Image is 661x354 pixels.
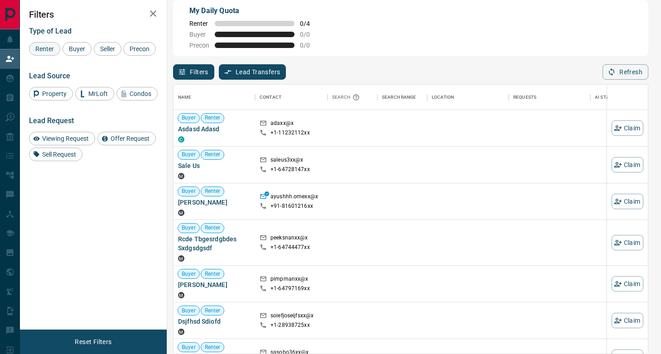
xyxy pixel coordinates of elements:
[29,87,73,100] div: Property
[126,45,153,53] span: Precon
[178,234,251,253] span: Rcde Tbgesrdgbdes Sxdgsdgsdf
[612,235,643,250] button: Claim
[270,312,314,321] p: soiefjoseijfsxx@x
[382,85,416,110] div: Search Range
[94,42,121,56] div: Seller
[29,148,82,161] div: Sell Request
[39,135,92,142] span: Viewing Request
[612,276,643,292] button: Claim
[178,161,251,170] span: Sale Us
[66,45,88,53] span: Buyer
[270,166,310,173] p: +1- 64728147xx
[97,45,118,53] span: Seller
[260,85,281,110] div: Contact
[201,307,224,315] span: Renter
[432,85,454,110] div: Location
[201,270,224,278] span: Renter
[377,85,427,110] div: Search Range
[332,85,362,110] div: Search
[270,129,310,137] p: +1- 11232112xx
[270,285,310,292] p: +1- 64797169xx
[612,194,643,209] button: Claim
[427,85,509,110] div: Location
[85,90,111,97] span: MrLoft
[178,292,184,298] div: mrloft.ca
[189,42,209,49] span: Precon
[63,42,92,56] div: Buyer
[178,270,199,278] span: Buyer
[178,317,251,326] span: Dsjfhsd Sdiofd
[270,244,310,251] p: +1- 64744477xx
[201,344,224,351] span: Renter
[270,234,308,244] p: peeksnanxx@x
[178,173,184,179] div: mrloft.ca
[107,135,153,142] span: Offer Request
[270,120,294,129] p: adaxx@x
[201,114,224,122] span: Renter
[201,151,224,158] span: Renter
[178,151,199,158] span: Buyer
[189,5,320,16] p: My Daily Quota
[75,87,114,100] div: MrLoft
[255,85,328,110] div: Contact
[201,224,224,232] span: Renter
[97,132,156,145] div: Offer Request
[29,42,60,56] div: Renter
[219,64,286,80] button: Lead Transfers
[300,42,320,49] span: 0 / 0
[270,156,303,166] p: saleus3xx@x
[29,27,72,35] span: Type of Lead
[509,85,590,110] div: Requests
[612,313,643,328] button: Claim
[513,85,536,110] div: Requests
[178,210,184,216] div: mrloft.ca
[595,85,618,110] div: AI Status
[612,157,643,172] button: Claim
[174,85,255,110] div: Name
[178,85,192,110] div: Name
[116,87,158,100] div: Condos
[178,224,199,232] span: Buyer
[300,20,320,27] span: 0 / 4
[189,31,209,38] span: Buyer
[173,64,214,80] button: Filters
[178,344,199,351] span: Buyer
[29,132,95,145] div: Viewing Request
[69,334,117,349] button: Reset Filters
[123,42,156,56] div: Precon
[603,64,648,80] button: Refresh
[32,45,57,53] span: Renter
[178,198,251,207] span: [PERSON_NAME]
[189,20,209,27] span: Renter
[178,329,184,335] div: mrloft.ca
[270,202,313,210] p: +91- 81601216xx
[201,187,224,195] span: Renter
[178,255,184,262] div: mrloft.ca
[178,124,251,134] span: Asdasd Adasd
[270,193,318,202] p: ayushhh.omexx@x
[126,90,154,97] span: Condos
[39,90,70,97] span: Property
[29,9,158,20] h2: Filters
[178,280,251,289] span: [PERSON_NAME]
[178,187,199,195] span: Buyer
[300,31,320,38] span: 0 / 0
[39,151,79,158] span: Sell Request
[178,114,199,122] span: Buyer
[178,307,199,315] span: Buyer
[270,321,310,329] p: +1- 28938725xx
[29,72,70,80] span: Lead Source
[178,136,184,143] div: condos.ca
[612,120,643,136] button: Claim
[270,275,308,285] p: pimpmanxx@x
[29,116,74,125] span: Lead Request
